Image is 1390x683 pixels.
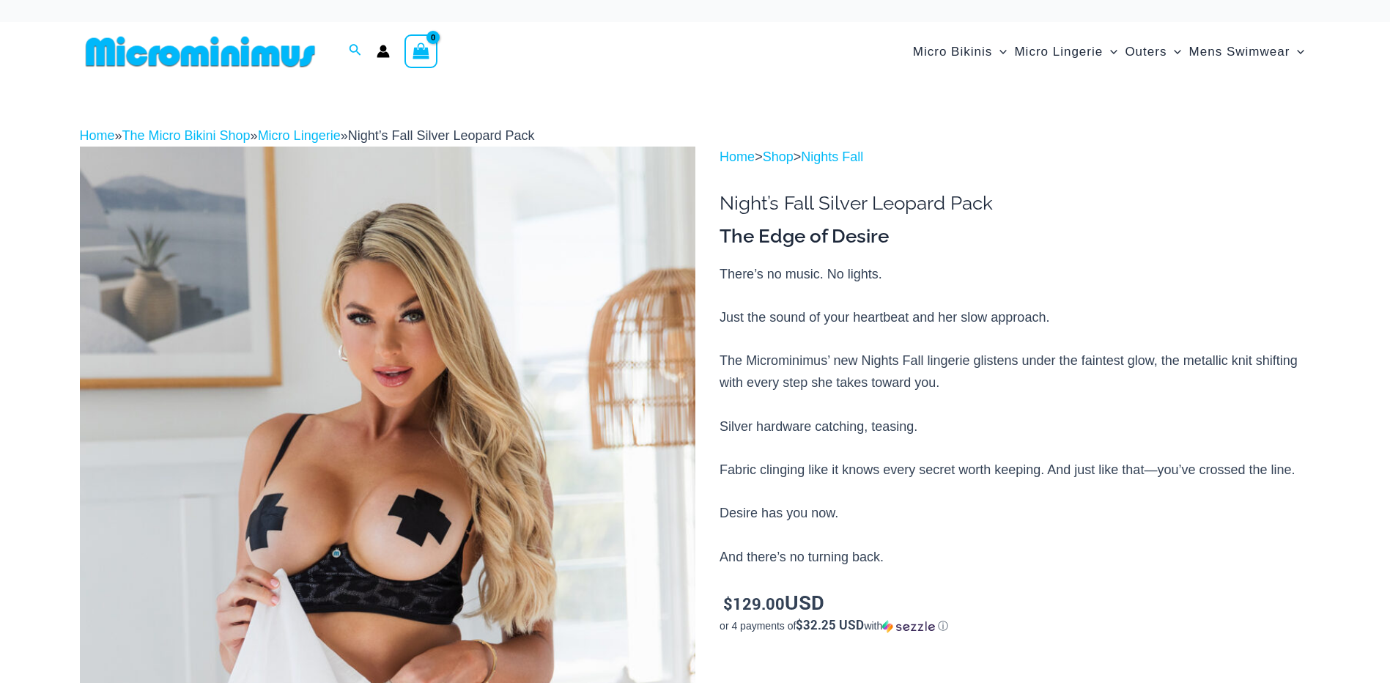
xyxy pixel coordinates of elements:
a: Micro BikinisMenu ToggleMenu Toggle [909,29,1011,74]
h3: The Edge of Desire [720,224,1310,249]
span: Menu Toggle [1290,33,1304,70]
span: Night’s Fall Silver Leopard Pack [348,128,535,143]
a: OutersMenu ToggleMenu Toggle [1121,29,1185,74]
bdi: 129.00 [723,593,785,614]
a: The Micro Bikini Shop [122,128,251,143]
span: Outers [1125,33,1167,70]
span: Menu Toggle [1103,33,1117,70]
p: There’s no music. No lights. Just the sound of your heartbeat and her slow approach. The Micromin... [720,264,1310,569]
span: $ [723,593,733,614]
a: Nights Fall [801,149,863,164]
a: Shop [763,149,794,164]
span: Menu Toggle [992,33,1007,70]
img: MM SHOP LOGO FLAT [80,35,321,68]
span: Mens Swimwear [1189,33,1290,70]
a: Search icon link [349,42,362,61]
span: » » » [80,128,535,143]
div: or 4 payments of with [720,619,1310,633]
a: Account icon link [377,45,390,58]
h1: Night’s Fall Silver Leopard Pack [720,192,1310,215]
p: USD [720,591,1310,615]
span: Micro Lingerie [1014,33,1103,70]
nav: Site Navigation [907,27,1311,76]
span: Menu Toggle [1167,33,1181,70]
a: Micro LingerieMenu ToggleMenu Toggle [1010,29,1121,74]
a: Home [720,149,755,164]
a: View Shopping Cart, empty [404,34,438,68]
a: Micro Lingerie [258,128,341,143]
span: Micro Bikinis [913,33,992,70]
span: $32.25 USD [796,616,864,633]
p: > > [720,147,1310,169]
div: or 4 payments of$32.25 USDwithSezzle Click to learn more about Sezzle [720,619,1310,633]
a: Home [80,128,115,143]
img: Sezzle [882,620,935,633]
a: Mens SwimwearMenu ToggleMenu Toggle [1186,29,1309,74]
